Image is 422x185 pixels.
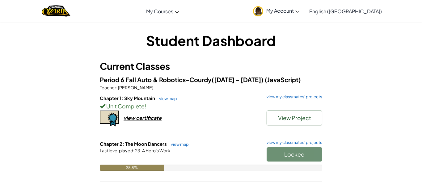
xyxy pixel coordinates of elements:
span: Unit Complete [105,103,145,110]
span: : [133,148,134,153]
img: Home [42,5,70,17]
a: view certificate [100,115,162,121]
h1: Student Dashboard [100,31,322,50]
span: View Project [278,114,311,121]
a: view my classmates' projects [264,95,322,99]
span: Chapter 2: The Moon Dancers [100,141,168,147]
h3: Current Classes [100,59,322,73]
div: 28.8% [100,165,164,171]
button: View Project [267,111,322,125]
span: Teacher [100,85,116,90]
a: English ([GEOGRAPHIC_DATA]) [306,3,385,19]
span: English ([GEOGRAPHIC_DATA]) [309,8,382,15]
span: (JavaScript) [265,76,301,83]
span: 23. [134,148,141,153]
a: Ozaria by CodeCombat logo [42,5,70,17]
span: Period 6 Fall Auto & Robotics-Courdy([DATE] - [DATE]) [100,76,265,83]
span: ! [145,103,146,110]
a: view map [168,142,189,147]
span: My Courses [146,8,173,15]
span: My Account [266,7,299,14]
a: My Courses [143,3,182,19]
div: view certificate [124,115,162,121]
span: : [116,85,117,90]
img: avatar [253,6,263,16]
img: certificate-icon.png [100,111,119,127]
a: My Account [250,1,302,21]
span: A Hero's Work [141,148,170,153]
a: view map [156,96,177,101]
a: view my classmates' projects [264,141,322,145]
span: Chapter 1: Sky Mountain [100,95,156,101]
span: Last level played [100,148,133,153]
span: [PERSON_NAME] [117,85,153,90]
